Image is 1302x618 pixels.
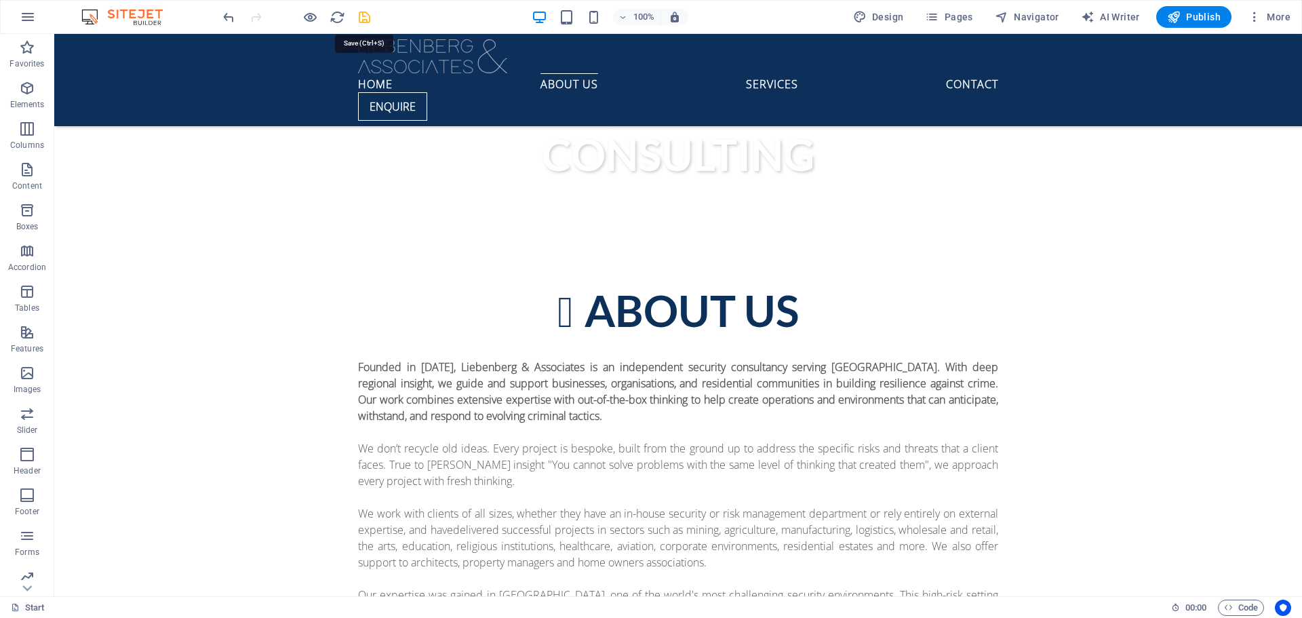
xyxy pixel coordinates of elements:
[12,180,42,191] p: Content
[16,221,39,232] p: Boxes
[1224,600,1258,616] span: Code
[669,11,681,23] i: On resize automatically adjust zoom level to fit chosen device.
[10,140,44,151] p: Columns
[78,9,180,25] img: Editor Logo
[613,9,661,25] button: 100%
[356,9,372,25] button: save
[989,6,1065,28] button: Navigator
[1171,600,1207,616] h6: Session time
[1076,6,1145,28] button: AI Writer
[848,6,909,28] div: Design (Ctrl+Alt+Y)
[15,506,39,517] p: Footer
[853,10,904,24] span: Design
[329,9,345,25] button: reload
[1195,602,1197,613] span: :
[8,262,46,273] p: Accordion
[920,6,978,28] button: Pages
[15,547,39,558] p: Forms
[11,343,43,354] p: Features
[14,465,41,476] p: Header
[1275,600,1291,616] button: Usercentrics
[10,99,45,110] p: Elements
[1167,10,1221,24] span: Publish
[1242,6,1296,28] button: More
[9,58,44,69] p: Favorites
[1156,6,1231,28] button: Publish
[995,10,1059,24] span: Navigator
[15,303,39,313] p: Tables
[1248,10,1290,24] span: More
[17,425,38,436] p: Slider
[848,6,909,28] button: Design
[221,9,237,25] i: Undo: Change text (Ctrl+Z)
[1185,600,1206,616] span: 00 00
[925,10,972,24] span: Pages
[633,9,655,25] h6: 100%
[1081,10,1140,24] span: AI Writer
[11,600,45,616] a: Click to cancel selection. Double-click to open Pages
[14,384,41,395] p: Images
[220,9,237,25] button: undo
[1218,600,1264,616] button: Code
